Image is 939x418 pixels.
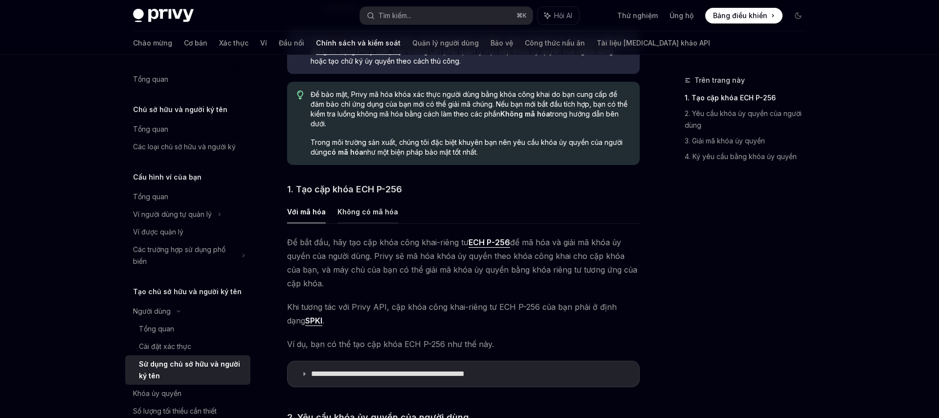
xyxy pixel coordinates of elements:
[297,91,304,99] svg: Mẹo
[597,31,710,55] a: Tài liệu [MEDICAL_DATA] khảo API
[287,184,402,194] font: 1. Tạo cặp khóa ECH P-256
[327,148,363,156] font: có mã hóa
[685,137,765,145] font: 3. Giải mã khóa ủy quyền
[617,11,658,20] font: Thử nghiệm
[713,11,767,20] font: Bảng điều khiển
[133,407,217,415] font: Số lượng tối thiểu cần thiết
[685,149,814,164] a: 4. Ký yêu cầu bằng khóa ủy quyền
[260,39,267,47] font: Ví
[469,237,510,248] a: ECH P-256
[500,110,550,118] font: Không mã hóa
[125,188,250,206] a: Tổng quan
[133,173,201,181] font: Cấu hình ví của bạn
[133,9,194,23] img: logo tối
[316,39,401,47] font: Chính sách và kiểm soát
[139,360,240,380] font: Sử dụng chủ sở hữu và người ký tên
[133,192,168,201] font: Tổng quan
[685,152,797,161] font: 4. Ký yêu cầu bằng khóa ủy quyền
[337,208,398,216] font: Không có mã hóa
[219,31,248,55] a: Xác thực
[311,90,627,118] font: Để bảo mật, Privy mã hóa khóa xác thực người dùng bằng khóa công khai do bạn cung cấp để đảm bảo ...
[133,125,168,133] font: Tổng quan
[525,31,585,55] a: Công thức nấu ăn
[617,11,658,21] a: Thử nghiệm
[125,70,250,88] a: Tổng quan
[379,11,411,20] font: Tìm kiếm...
[125,385,250,402] a: Khóa ủy quyền
[133,105,227,114] font: Chủ sở hữu và người ký tên
[139,342,191,350] font: Cài đặt xác thực
[516,12,522,19] font: ⌘
[337,200,398,223] button: Không có mã hóa
[670,11,693,21] a: Ủng hộ
[705,8,782,23] a: Bảng điều khiển
[790,8,806,23] button: Chuyển đổi chế độ tối
[287,237,637,288] font: để mã hóa và giải mã khóa ủy quyền của người dùng. Privy sẽ mã hóa khóa ủy quyền theo khóa công k...
[316,31,401,55] a: Chính sách và kiểm soát
[685,133,814,149] a: 3. Giải mã khóa ủy quyền
[287,208,326,216] font: Với mã hóa
[491,39,513,47] font: Bảo vệ
[133,307,171,315] font: Người dùng
[133,245,225,265] font: Các trường hợp sử dụng phổ biến
[287,339,494,349] font: Ví dụ, bạn có thể tạo cặp khóa ECH P-256 như thế này.
[525,39,585,47] font: Công thức nấu ăn
[311,138,623,156] font: Trong môi trường sản xuất, chúng tôi đặc biệt khuyên bạn nên yêu cầu khóa ủy quyền của người dùng
[133,287,242,296] font: Tạo chủ sở hữu và người ký tên
[360,7,533,24] button: Tìm kiếm...⌘K
[133,31,172,55] a: Chào mừng
[287,237,469,247] font: Để bắt đầu, hãy tạo cặp khóa công khai-riêng tư
[133,210,212,218] font: Ví người dùng tự quản lý
[469,237,510,247] font: ECH P-256
[287,200,326,223] button: Với mã hóa
[219,39,248,47] font: Xác thực
[363,148,478,156] font: như một biện pháp bảo mật tốt nhất.
[305,316,322,325] font: SPKI
[139,325,174,333] font: Tổng quan
[125,138,250,156] a: Các loại chủ sở hữu và người ký
[322,316,324,325] font: .
[685,109,802,129] font: 2. Yêu cầu khóa ủy quyền của người dùng
[537,7,579,24] button: Hỏi AI
[412,39,479,47] font: Quản lý người dùng
[279,39,304,47] font: Đầu nối
[597,39,710,47] font: Tài liệu [MEDICAL_DATA] khảo API
[554,11,572,20] font: Hỏi AI
[133,39,172,47] font: Chào mừng
[685,90,814,106] a: 1. Tạo cặp khóa ECH P-256
[670,11,693,20] font: Ủng hộ
[133,75,168,83] font: Tổng quan
[125,120,250,138] a: Tổng quan
[685,93,776,102] font: 1. Tạo cặp khóa ECH P-256
[305,316,322,326] a: SPKI
[694,76,745,84] font: Trên trang này
[522,12,527,19] font: K
[125,320,250,338] a: Tổng quan
[184,31,207,55] a: Cơ bản
[260,31,267,55] a: Ví
[184,39,207,47] font: Cơ bản
[133,142,236,151] font: Các loại chủ sở hữu và người ký
[125,338,250,355] a: Cài đặt xác thực
[412,31,479,55] a: Quản lý người dùng
[287,302,617,325] font: Khi tương tác với Privy API, cặp khóa công khai-riêng tư ECH P-256 của bạn phải ở định dạng
[279,31,304,55] a: Đầu nối
[125,223,250,241] a: Ví được quản lý
[133,389,181,397] font: Khóa ủy quyền
[133,228,183,236] font: Ví được quản lý
[491,31,513,55] a: Bảo vệ
[685,106,814,133] a: 2. Yêu cầu khóa ủy quyền của người dùng
[125,355,250,385] a: Sử dụng chủ sở hữu và người ký tên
